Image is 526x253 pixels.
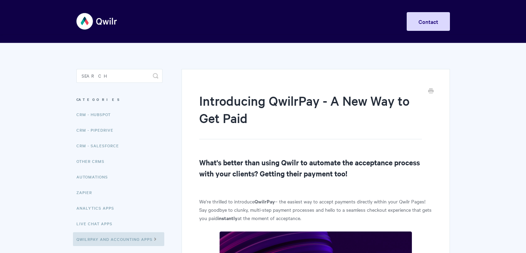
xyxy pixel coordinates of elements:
strong: instantly [218,214,238,221]
a: CRM - HubSpot [76,107,116,121]
h3: Categories [76,93,163,106]
a: Print this Article [428,88,434,95]
h2: What's better than using Qwilr to automate the acceptance process with your clients? Getting thei... [199,157,432,179]
a: Other CRMs [76,154,110,168]
a: Contact [407,12,450,31]
a: CRM - Salesforce [76,139,124,152]
a: Zapier [76,185,97,199]
a: Analytics Apps [76,201,119,215]
input: Search [76,69,163,83]
a: QwilrPay and Accounting Apps [73,232,164,246]
h1: Introducing QwilrPay - A New Way to Get Paid [199,92,422,139]
img: Qwilr Help Center [76,8,118,34]
a: Automations [76,170,113,184]
strong: QwilrPay [255,198,275,205]
a: Live Chat Apps [76,217,118,230]
a: CRM - Pipedrive [76,123,119,137]
p: We’re thrilled to introduce – the easiest way to accept payments directly within your Qwilr Pages... [199,197,432,222]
